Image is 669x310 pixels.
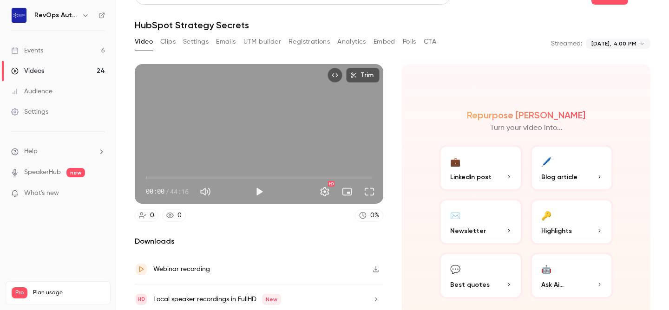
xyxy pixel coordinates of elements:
button: Registrations [289,34,330,49]
h2: Downloads [135,236,383,247]
span: Pro [12,287,27,298]
p: Turn your video into... [490,123,563,134]
div: Videos [11,66,44,76]
button: Mute [196,182,215,201]
button: Full screen [360,182,379,201]
span: Ask Ai... [541,280,564,290]
button: Embed [374,34,395,49]
button: Trim [346,68,380,83]
span: Blog article [541,172,577,182]
h2: Repurpose [PERSON_NAME] [467,110,585,121]
span: new [66,168,85,177]
div: 💬 [450,262,460,276]
div: Events [11,46,43,55]
button: 🖊️Blog article [530,145,614,191]
div: Settings [11,107,48,116]
div: 00:00 [146,187,189,196]
h6: RevOps Automated [34,11,78,20]
button: UTM builder [243,34,281,49]
span: 4:00 PM [614,39,636,48]
button: 🤖Ask Ai... [530,252,614,299]
span: / [165,187,169,196]
li: help-dropdown-opener [11,147,105,156]
div: 🖊️ [541,154,551,168]
button: Settings [315,182,334,201]
button: Video [135,34,153,49]
iframe: Noticeable Trigger [94,189,105,198]
a: 0% [355,209,383,222]
span: Best quotes [450,280,490,290]
div: Webinar recording [153,264,210,275]
button: Analytics [337,34,366,49]
button: Turn on miniplayer [338,182,356,201]
button: 🔑Highlights [530,199,614,245]
span: [DATE], [591,39,611,48]
p: Streamed: [551,39,582,48]
span: LinkedIn post [450,172,492,182]
div: Audience [11,87,52,96]
a: SpeakerHub [24,168,61,177]
a: 0 [135,209,158,222]
span: Plan usage [33,289,105,297]
div: HD [328,181,334,187]
span: What's new [24,188,59,198]
div: ✉️ [450,208,460,222]
button: Polls [403,34,416,49]
span: Help [24,147,38,156]
div: Local speaker recordings in FullHD [153,294,281,305]
div: 0 [150,211,154,220]
button: ✉️Newsletter [439,199,523,245]
div: 0 [177,211,182,220]
span: 00:00 [146,187,164,196]
button: Emails [216,34,236,49]
h1: HubSpot Strategy Secrets [135,19,650,31]
button: CTA [424,34,436,49]
button: Clips [160,34,176,49]
span: New [262,294,281,305]
span: Highlights [541,226,572,236]
div: 💼 [450,154,460,168]
div: 🔑 [541,208,551,222]
div: 0 % [370,211,379,220]
button: 💼LinkedIn post [439,145,523,191]
button: Embed video [328,68,342,83]
span: 44:16 [170,187,189,196]
a: 0 [162,209,186,222]
button: 💬Best quotes [439,252,523,299]
button: Settings [183,34,209,49]
img: RevOps Automated [12,8,26,23]
div: 🤖 [541,262,551,276]
button: Play [250,182,269,201]
span: Newsletter [450,226,486,236]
